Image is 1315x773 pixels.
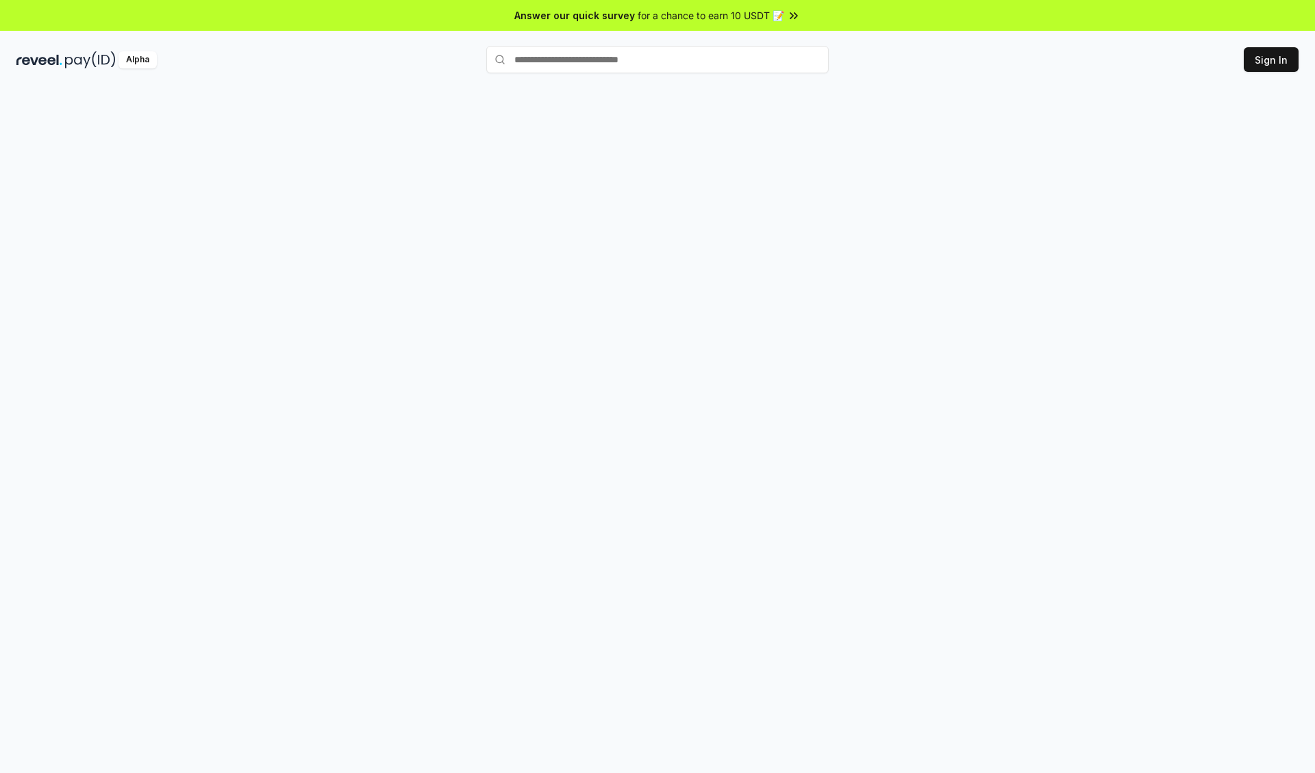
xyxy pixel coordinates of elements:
span: for a chance to earn 10 USDT 📝 [638,8,784,23]
span: Answer our quick survey [514,8,635,23]
div: Alpha [118,51,157,68]
button: Sign In [1244,47,1299,72]
img: reveel_dark [16,51,62,68]
img: pay_id [65,51,116,68]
